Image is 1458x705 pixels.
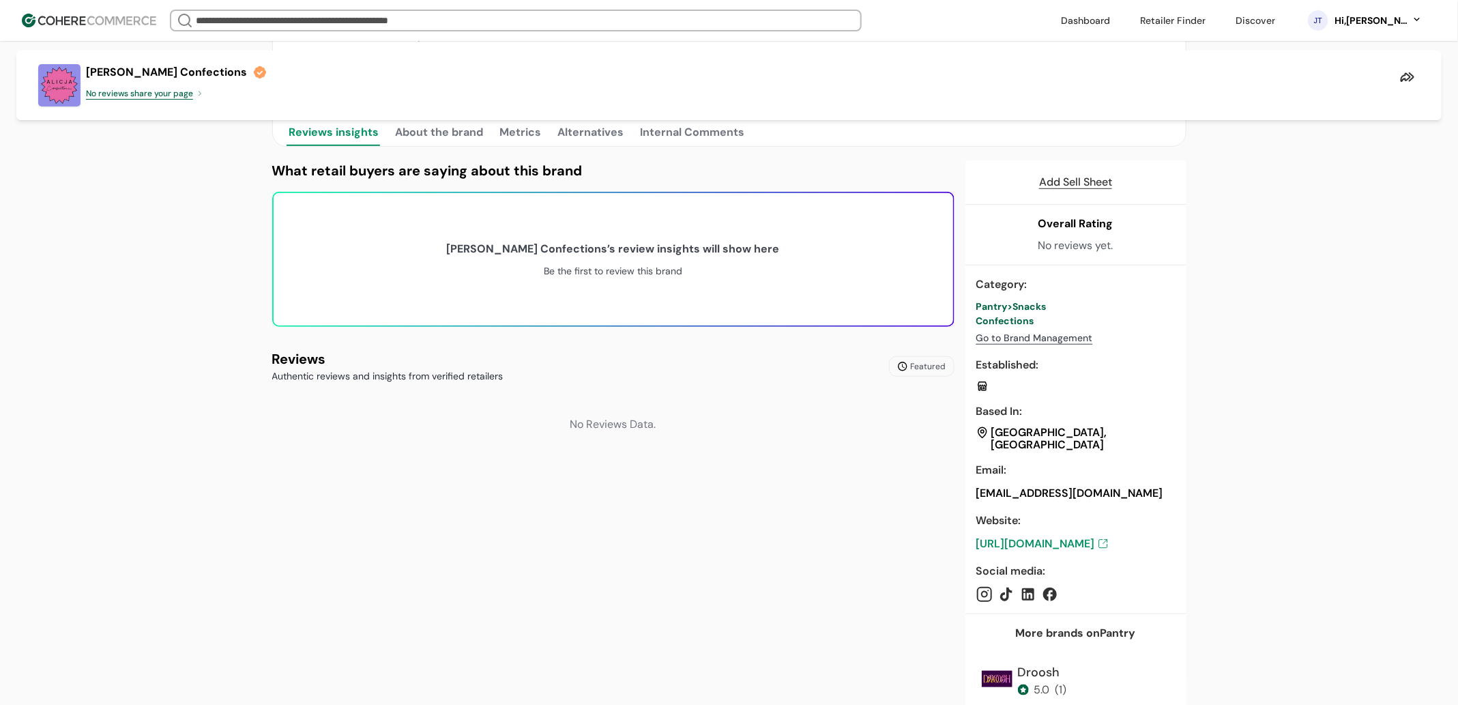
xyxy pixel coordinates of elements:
[976,563,1176,579] div: Social media :
[1038,216,1113,232] div: Overall Rating
[976,300,1176,328] a: Pantry>SnacksConfections
[991,427,1176,451] div: [GEOGRAPHIC_DATA], [GEOGRAPHIC_DATA]
[976,276,1176,293] div: Category :
[982,663,1012,694] img: Brand Photo
[393,119,486,146] button: About the brand
[1055,682,1067,698] div: ( 1 )
[1008,300,1013,313] span: >
[272,369,504,384] p: Authentic reviews and insights from verified retailers
[911,360,946,373] span: Featured
[555,119,627,146] button: Alternatives
[1018,663,1067,682] div: Droosh
[976,485,1176,502] div: [EMAIL_ADDRESS][DOMAIN_NAME]
[1038,238,1113,254] div: No reviews yet.
[976,331,1093,345] a: Go to Brand Management
[447,241,780,257] div: [PERSON_NAME] Confections ’s review insights will show here
[22,14,156,27] img: Cohere Logo
[1334,14,1409,28] div: Hi, [PERSON_NAME]
[272,160,954,181] p: What retail buyers are saying about this brand
[976,314,1176,328] div: Confections
[544,264,682,278] div: Be the first to review this brand
[287,119,382,146] button: Reviews insights
[272,394,954,455] div: No Reviews Data.
[976,462,1176,478] div: Email :
[1034,682,1050,698] div: 5.0
[1016,625,1136,642] div: More brands on Pantry
[1334,14,1423,28] button: Hi,[PERSON_NAME]
[272,350,326,368] b: Reviews
[976,403,1176,420] div: Based In :
[1039,174,1112,190] a: Add Sell Sheet
[1013,300,1047,313] span: Snacks
[976,357,1176,373] div: Established :
[976,300,1008,313] span: Pantry
[497,119,544,146] button: Metrics
[976,536,1176,552] a: [URL][DOMAIN_NAME]
[976,513,1176,529] div: Website :
[641,124,745,141] div: Internal Comments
